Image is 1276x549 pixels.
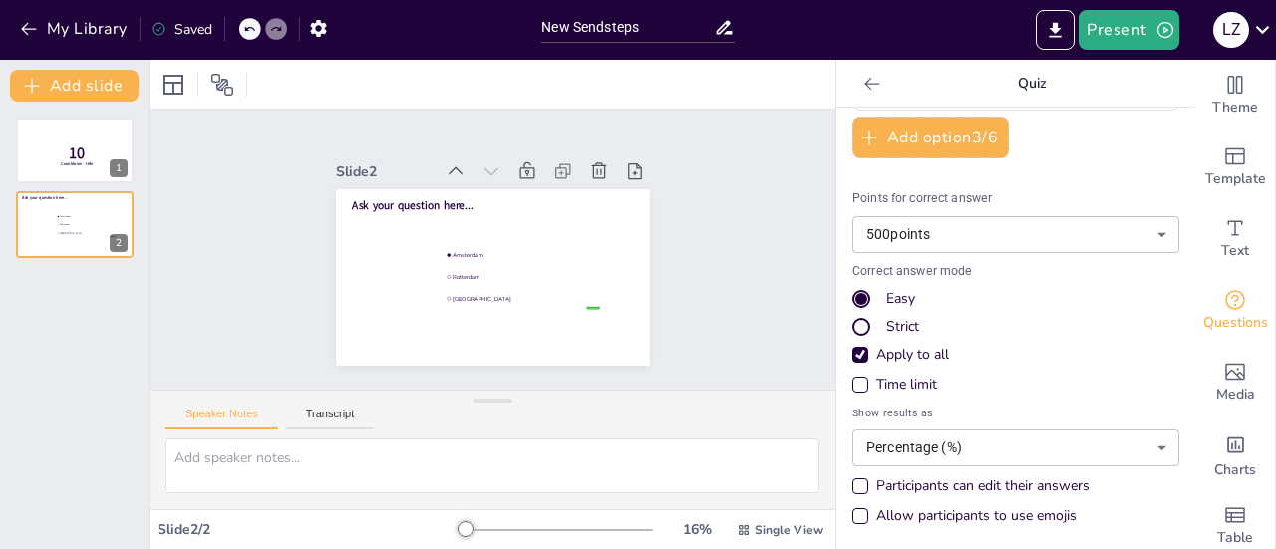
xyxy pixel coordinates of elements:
span: [GEOGRAPHIC_DATA] [60,231,115,234]
span: Show results as [852,405,1179,421]
div: Add ready made slides [1195,132,1275,203]
div: Easy [852,289,1179,309]
div: Easy [886,289,915,309]
div: Add text boxes [1195,203,1275,275]
span: Text [1221,240,1249,262]
span: Amsterdam [60,215,115,218]
div: Get real-time input from your audience [1195,275,1275,347]
button: Add option3/6 [852,117,1009,158]
span: Ask your question here... [352,197,473,212]
input: Insert title [541,13,713,42]
span: Ask your question here... [22,195,67,201]
div: Slide 2 / 2 [158,520,462,539]
div: Participants can edit their answers [876,476,1090,496]
p: Points for correct answer [852,190,1179,208]
div: Participants can edit their answers [852,476,1090,496]
div: Allow participants to use emojis [876,506,1077,526]
span: Countdown - title [61,161,93,167]
div: Slide 2 [336,162,435,181]
span: [GEOGRAPHIC_DATA] [453,295,598,303]
div: 2 [110,234,128,252]
div: Add charts and graphs [1195,418,1275,490]
div: 1 [16,118,134,183]
span: Rotterdam [60,223,115,226]
span: Charts [1214,459,1256,481]
div: L Z [1213,12,1249,48]
div: Add images, graphics, shapes or video [1195,347,1275,418]
span: Media [1216,384,1255,406]
span: Template [1205,168,1266,190]
button: Add slide [10,70,139,102]
span: Questions [1203,312,1268,334]
span: 10 [69,142,85,164]
span: Single View [755,522,823,538]
p: Correct answer mode [852,263,1179,281]
button: L Z [1213,10,1249,50]
p: Quiz [888,60,1175,108]
div: Layout [158,69,189,101]
div: Strict [886,317,919,337]
div: 2 [16,191,134,257]
div: Change the overall theme [1195,60,1275,132]
div: Strict [852,317,1179,337]
div: 1 [110,159,128,177]
div: Apply to all [852,345,1179,365]
div: Time limit [852,375,1179,395]
button: My Library [15,13,136,45]
div: Percentage (%) [852,429,1179,466]
span: Position [210,73,234,97]
div: Apply to all [876,345,949,365]
span: Rotterdam [453,273,598,281]
button: Transcript [286,408,375,429]
div: Saved [151,20,212,39]
span: Table [1217,527,1253,549]
div: 500 points [852,216,1179,253]
span: Theme [1212,97,1258,119]
div: Time limit [876,375,937,395]
span: Amsterdam [453,251,598,259]
div: Allow participants to use emojis [852,506,1077,526]
button: Speaker Notes [165,408,278,429]
div: 16 % [673,520,721,539]
button: Present [1079,10,1178,50]
button: Export to PowerPoint [1036,10,1075,50]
